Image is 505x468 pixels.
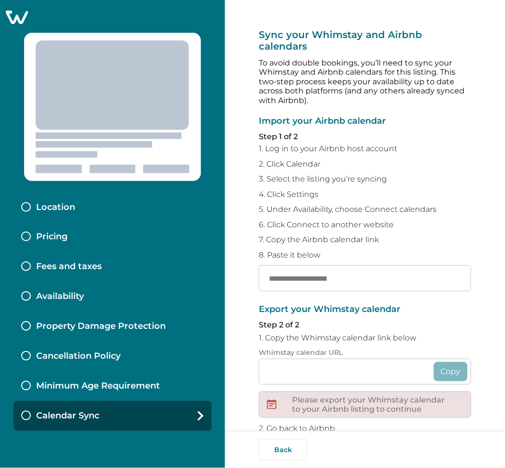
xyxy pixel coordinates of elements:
[259,220,471,230] p: 6. Click Connect to another website
[292,395,463,414] p: Please export your Whimstay calendar to your Airbnb listing to continue
[259,205,471,214] p: 5. Under Availability, choose Connect calendars
[36,261,102,272] p: Fees and taxes
[36,232,67,242] p: Pricing
[36,321,166,332] p: Property Damage Protection
[259,29,471,52] p: Sync your Whimstay and Airbnb calendars
[259,320,471,330] p: Step 2 of 2
[259,190,471,199] p: 4. Click Settings
[259,159,471,169] p: 2. Click Calendar
[36,291,84,302] p: Availability
[259,305,471,314] p: Export your Whimstay calendar
[259,58,471,105] p: To avoid double bookings, you’ll need to sync your Whimstay and Airbnb calendars for this listing...
[259,349,471,357] p: Whimstay calendar URL
[36,381,160,391] p: Minimum Age Requirement
[259,235,471,245] p: 7. Copy the Airbnb calendar link
[36,202,75,213] p: Location
[259,132,471,142] p: Step 1 of 2
[36,351,120,362] p: Cancellation Policy
[259,144,471,154] p: 1. Log in to your Airbnb host account
[259,250,471,260] p: 8. Paste it below
[259,117,471,126] p: Import your Airbnb calendar
[36,411,99,421] p: Calendar Sync
[259,333,471,343] p: 1. Copy the Whimstay calendar link below
[434,362,467,381] button: Copy
[259,439,307,460] button: Back
[259,424,471,433] p: 2. Go back to Airbnb
[259,174,471,184] p: 3. Select the listing you’re syncing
